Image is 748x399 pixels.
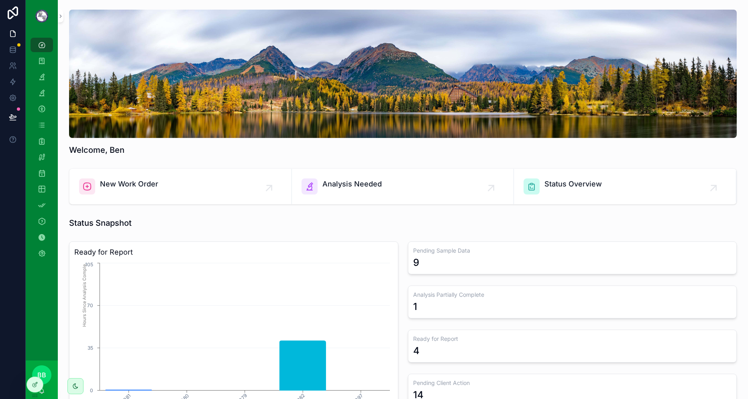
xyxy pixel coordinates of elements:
[74,247,393,258] h3: Ready for Report
[292,169,514,204] a: Analysis Needed
[413,291,732,299] h3: Analysis Partially Complete
[69,217,132,229] h1: Status Snapshot
[413,379,732,387] h3: Pending Client Action
[413,256,419,269] div: 9
[514,169,736,204] a: Status Overview
[85,261,93,267] tspan: 105
[322,178,382,190] span: Analysis Needed
[88,345,93,351] tspan: 35
[90,387,93,393] tspan: 0
[87,302,93,308] tspan: 70
[69,169,292,204] a: New Work Order
[100,178,158,190] span: New Work Order
[413,344,420,357] div: 4
[544,178,602,190] span: Status Overview
[35,10,48,22] img: App logo
[69,144,124,156] h1: Welcome, Ben
[413,247,732,255] h3: Pending Sample Data
[26,32,58,271] div: scrollable content
[413,335,732,343] h3: Ready for Report
[82,264,87,327] tspan: Hours Since Analysis Comple
[413,300,417,313] div: 1
[37,370,46,380] span: BB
